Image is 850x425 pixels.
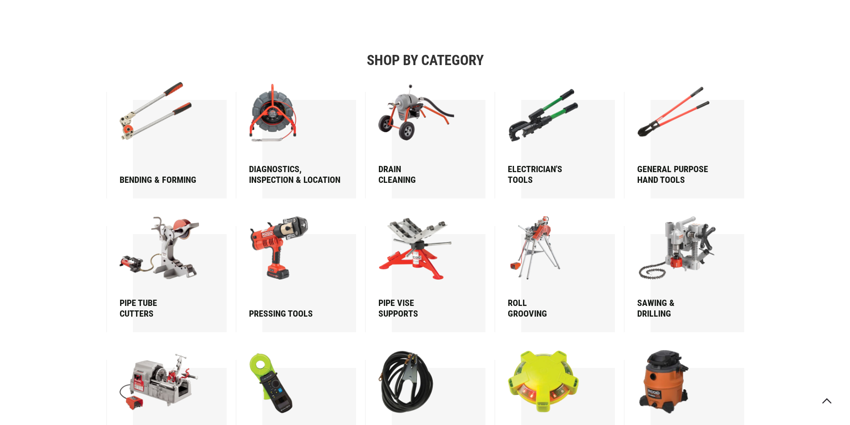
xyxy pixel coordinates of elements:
[249,308,335,319] div: Pressing Tools
[120,174,205,185] div: Bending & forming
[106,52,744,69] div: Shop by category
[120,297,205,319] div: Pipe Tube Cutters
[637,82,723,185] a: General PurposeHand Tools
[508,82,593,185] a: Electrician'sTools
[249,216,335,319] a: Pressing Tools
[120,82,205,185] a: Bending & forming
[508,216,593,319] a: RollGrooving
[378,164,464,185] div: Drain Cleaning
[249,82,342,185] a: Diagnostics, Inspection & Location
[637,164,723,185] div: General Purpose Hand Tools
[508,297,593,319] div: Roll Grooving
[378,297,464,319] div: Pipe Vise Supports
[508,164,593,185] div: Electrician's Tools
[120,216,205,319] a: Pipe TubeCutters
[637,216,723,319] a: Sawing &Drilling
[637,297,723,319] div: Sawing & Drilling
[249,164,342,185] div: Diagnostics, Inspection & Location
[378,216,464,319] a: Pipe ViseSupports
[378,82,464,185] a: DrainCleaning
